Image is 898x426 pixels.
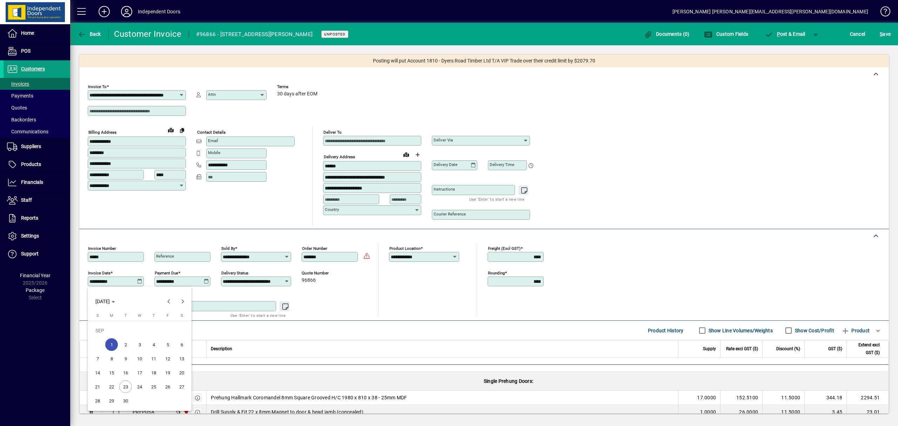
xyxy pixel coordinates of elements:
span: S [96,313,99,318]
button: Wed Sep 17 2025 [133,366,147,380]
span: 2 [119,338,132,351]
span: 5 [161,338,174,351]
span: 10 [133,352,146,365]
span: 26 [161,380,174,393]
span: 3 [133,338,146,351]
button: Fri Sep 05 2025 [161,338,175,352]
span: 24 [133,380,146,393]
span: W [138,313,141,318]
button: Thu Sep 11 2025 [147,352,161,366]
span: 29 [105,394,118,407]
button: Thu Sep 18 2025 [147,366,161,380]
button: Mon Sep 22 2025 [105,380,119,394]
button: Tue Sep 09 2025 [119,352,133,366]
span: 28 [91,394,104,407]
span: 30 [119,394,132,407]
button: Tue Sep 02 2025 [119,338,133,352]
button: Fri Sep 19 2025 [161,366,175,380]
button: Sat Sep 27 2025 [175,380,189,394]
button: Sat Sep 13 2025 [175,352,189,366]
span: 25 [147,380,160,393]
button: Sun Sep 28 2025 [91,394,105,408]
span: 9 [119,352,132,365]
button: Sun Sep 21 2025 [91,380,105,394]
span: 15 [105,366,118,379]
span: [DATE] [95,299,110,304]
button: Sat Sep 20 2025 [175,366,189,380]
button: Wed Sep 24 2025 [133,380,147,394]
span: M [110,313,113,318]
span: 21 [91,380,104,393]
button: Thu Sep 25 2025 [147,380,161,394]
span: 12 [161,352,174,365]
span: 4 [147,338,160,351]
span: 18 [147,366,160,379]
span: 8 [105,352,118,365]
span: 11 [147,352,160,365]
span: 20 [175,366,188,379]
button: Sat Sep 06 2025 [175,338,189,352]
button: Fri Sep 26 2025 [161,380,175,394]
button: Sun Sep 14 2025 [91,366,105,380]
button: Thu Sep 04 2025 [147,338,161,352]
button: Tue Sep 23 2025 [119,380,133,394]
button: Wed Sep 10 2025 [133,352,147,366]
span: 19 [161,366,174,379]
button: Next month [176,294,190,308]
button: Wed Sep 03 2025 [133,338,147,352]
button: Mon Sep 01 2025 [105,338,119,352]
button: Tue Sep 16 2025 [119,366,133,380]
span: 23 [119,380,132,393]
span: 22 [105,380,118,393]
button: Mon Sep 29 2025 [105,394,119,408]
span: 14 [91,366,104,379]
button: Sun Sep 07 2025 [91,352,105,366]
button: Mon Sep 15 2025 [105,366,119,380]
button: Tue Sep 30 2025 [119,394,133,408]
span: S [181,313,183,318]
button: Fri Sep 12 2025 [161,352,175,366]
span: 17 [133,366,146,379]
button: Previous month [162,294,176,308]
button: Mon Sep 08 2025 [105,352,119,366]
td: SEP [91,324,189,338]
span: 16 [119,366,132,379]
span: 13 [175,352,188,365]
span: F [167,313,169,318]
span: 6 [175,338,188,351]
span: 7 [91,352,104,365]
button: Choose month and year [93,295,118,308]
span: 1 [105,338,118,351]
span: T [125,313,127,318]
span: T [153,313,155,318]
span: 27 [175,380,188,393]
